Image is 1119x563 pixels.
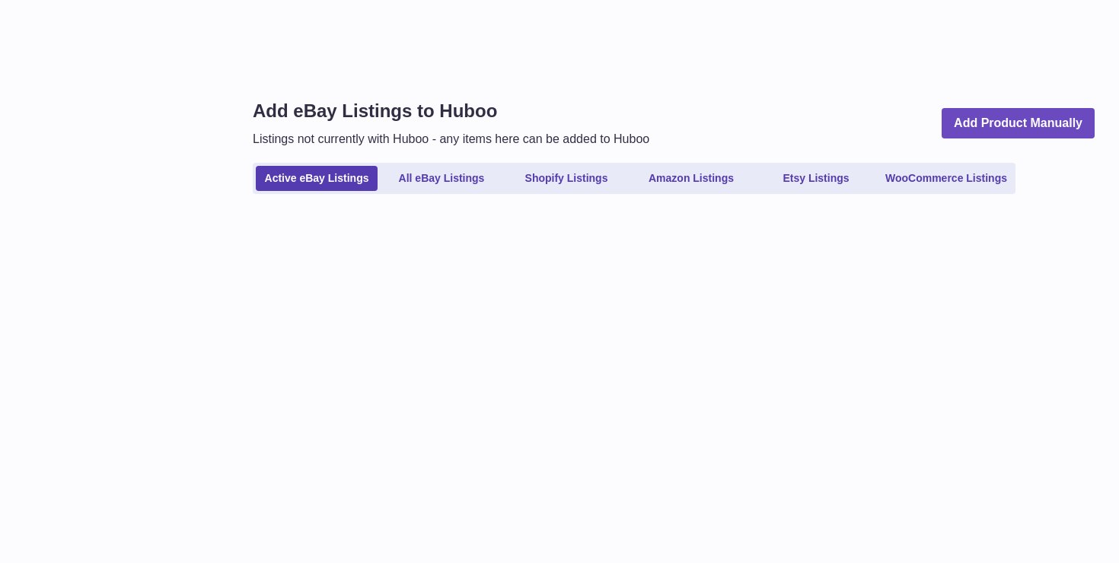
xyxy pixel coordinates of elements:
h1: Add eBay Listings to Huboo [253,99,649,123]
a: WooCommerce Listings [880,166,1012,191]
p: Listings not currently with Huboo - any items here can be added to Huboo [253,131,649,148]
a: Etsy Listings [755,166,877,191]
a: All eBay Listings [381,166,502,191]
a: Amazon Listings [630,166,752,191]
a: Add Product Manually [942,108,1095,139]
a: Active eBay Listings [256,166,378,191]
a: Shopify Listings [505,166,627,191]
